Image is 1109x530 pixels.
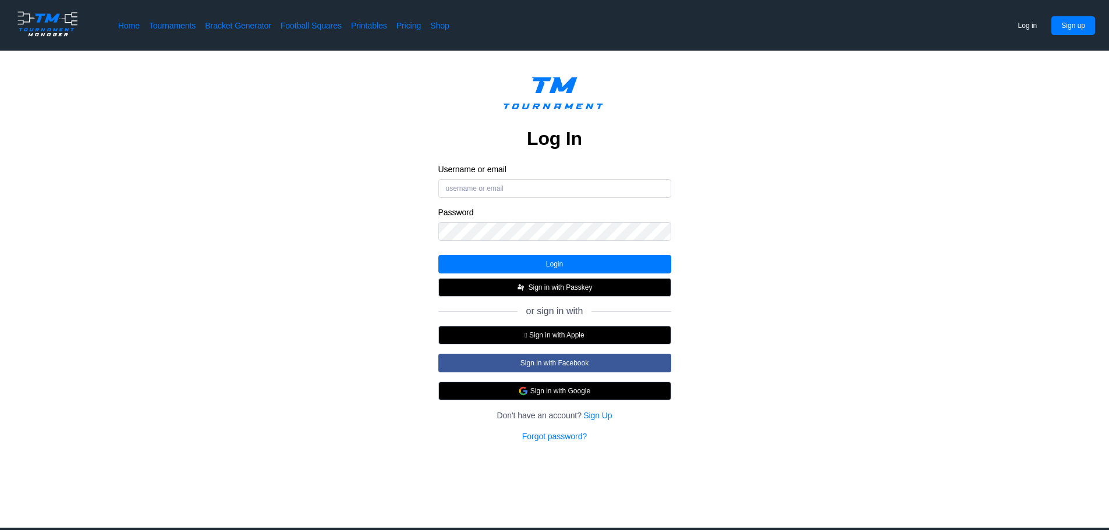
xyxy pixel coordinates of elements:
[527,127,582,150] h2: Log In
[1008,16,1047,35] button: Log in
[438,179,671,198] input: username or email
[522,431,587,442] a: Forgot password?
[519,386,528,396] img: google.d7f092af888a54de79ed9c9303d689d7.svg
[396,20,421,31] a: Pricing
[281,20,342,31] a: Football Squares
[205,20,271,31] a: Bracket Generator
[430,20,449,31] a: Shop
[1051,16,1095,35] button: Sign up
[438,326,671,344] button:  Sign in with Apple
[438,278,671,297] button: Sign in with Passkey
[516,283,526,292] img: FIDO_Passkey_mark_A_white.b30a49376ae8d2d8495b153dc42f1869.svg
[497,410,582,421] span: Don't have an account?
[438,382,671,400] button: Sign in with Google
[583,410,612,421] a: Sign Up
[438,207,671,218] label: Password
[351,20,387,31] a: Printables
[118,20,140,31] a: Home
[14,9,81,38] img: logo.ffa97a18e3bf2c7d.png
[149,20,196,31] a: Tournaments
[494,69,615,122] img: logo.ffa97a18e3bf2c7d.png
[526,306,583,316] span: or sign in with
[438,354,671,372] button: Sign in with Facebook
[438,255,671,273] button: Login
[438,164,671,175] label: Username or email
